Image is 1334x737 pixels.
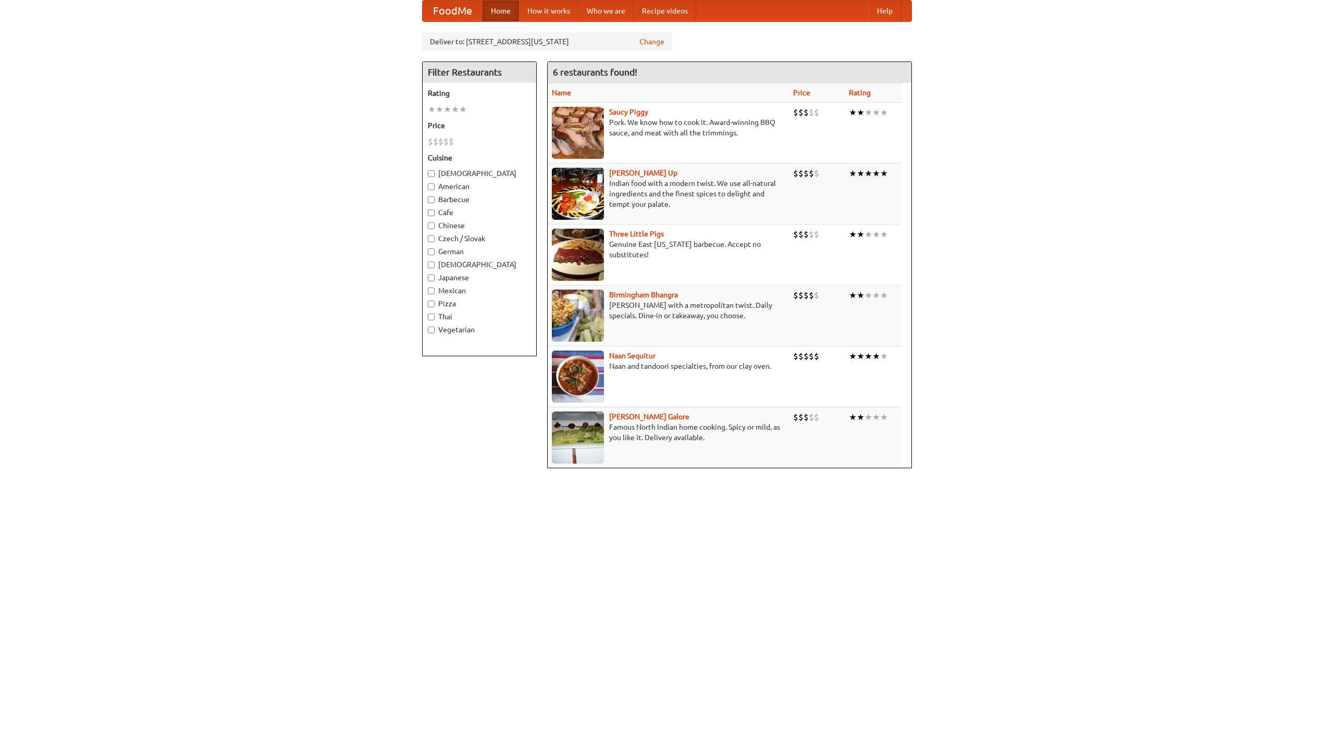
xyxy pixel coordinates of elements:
[809,351,814,362] li: $
[438,136,443,147] li: $
[864,411,872,423] li: ★
[552,117,785,138] p: Pork. We know how to cook it. Award-winning BBQ sauce, and meat with all the trimmings.
[428,314,435,320] input: Thai
[428,104,436,115] li: ★
[552,361,785,371] p: Naan and tandoori specialties, from our clay oven.
[609,291,678,299] a: Birmingham Bhangra
[804,107,809,118] li: $
[880,229,888,240] li: ★
[864,229,872,240] li: ★
[428,311,531,322] label: Thai
[552,411,604,464] img: currygalore.jpg
[552,168,604,220] img: curryup.jpg
[634,1,696,21] a: Recipe videos
[552,422,785,443] p: Famous North Indian home cooking. Spicy or mild, as you like it. Delivery available.
[423,62,536,83] h4: Filter Restaurants
[428,233,531,244] label: Czech / Slovak
[857,351,864,362] li: ★
[578,1,634,21] a: Who we are
[872,411,880,423] li: ★
[880,411,888,423] li: ★
[798,229,804,240] li: $
[793,89,810,97] a: Price
[428,327,435,333] input: Vegetarian
[552,178,785,209] p: Indian food with a modern twist. We use all-natural ingredients and the finest spices to delight ...
[443,104,451,115] li: ★
[872,351,880,362] li: ★
[428,207,531,218] label: Cafe
[609,352,656,360] a: Naan Sequitur
[857,168,864,179] li: ★
[809,107,814,118] li: $
[849,290,857,301] li: ★
[609,169,677,177] a: [PERSON_NAME] Up
[857,411,864,423] li: ★
[436,104,443,115] li: ★
[552,239,785,260] p: Genuine East [US_STATE] barbecue. Accept no substitutes!
[864,351,872,362] li: ★
[552,290,604,342] img: bhangra.jpg
[849,107,857,118] li: ★
[428,246,531,257] label: German
[433,136,438,147] li: $
[804,168,809,179] li: $
[880,107,888,118] li: ★
[809,229,814,240] li: $
[451,104,459,115] li: ★
[553,67,637,77] ng-pluralize: 6 restaurants found!
[428,274,435,281] input: Japanese
[639,36,664,47] a: Change
[864,107,872,118] li: ★
[428,261,435,268] input: [DEMOGRAPHIC_DATA]
[428,170,435,177] input: [DEMOGRAPHIC_DATA]
[849,411,857,423] li: ★
[793,229,798,240] li: $
[428,285,531,296] label: Mexican
[869,1,901,21] a: Help
[443,136,449,147] li: $
[849,89,871,97] a: Rating
[609,108,648,116] a: Saucy Piggy
[552,89,571,97] a: Name
[428,235,435,242] input: Czech / Slovak
[864,290,872,301] li: ★
[857,107,864,118] li: ★
[809,290,814,301] li: $
[804,229,809,240] li: $
[459,104,467,115] li: ★
[428,88,531,98] h5: Rating
[814,229,819,240] li: $
[814,168,819,179] li: $
[428,181,531,192] label: American
[428,183,435,190] input: American
[793,290,798,301] li: $
[428,153,531,163] h5: Cuisine
[804,290,809,301] li: $
[609,230,664,238] b: Three Little Pigs
[857,290,864,301] li: ★
[814,290,819,301] li: $
[428,272,531,283] label: Japanese
[428,301,435,307] input: Pizza
[804,411,809,423] li: $
[849,168,857,179] li: ★
[880,290,888,301] li: ★
[428,194,531,205] label: Barbecue
[864,168,872,179] li: ★
[428,324,531,335] label: Vegetarian
[449,136,454,147] li: $
[793,168,798,179] li: $
[849,351,857,362] li: ★
[880,351,888,362] li: ★
[798,411,804,423] li: $
[552,351,604,403] img: naansequitur.jpg
[798,351,804,362] li: $
[428,288,435,294] input: Mexican
[609,413,689,421] a: [PERSON_NAME] Galore
[428,298,531,309] label: Pizza
[849,229,857,240] li: ★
